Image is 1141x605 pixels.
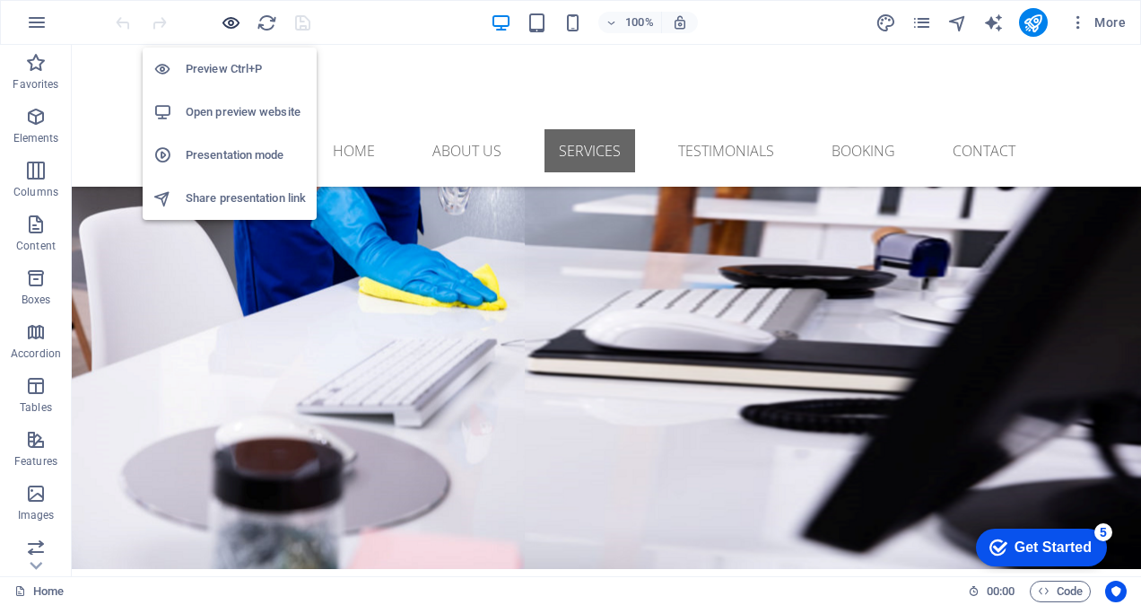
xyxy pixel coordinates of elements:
[186,101,306,123] h6: Open preview website
[598,12,662,33] button: 100%
[875,13,896,33] i: Design (Ctrl+Alt+Y)
[13,131,59,145] p: Elements
[1062,8,1133,37] button: More
[1030,581,1091,602] button: Code
[1023,13,1043,33] i: Publish
[947,13,968,33] i: Navigator
[987,581,1015,602] span: 00 00
[186,188,306,209] h6: Share presentation link
[186,145,306,166] h6: Presentation mode
[875,12,897,33] button: design
[911,12,933,33] button: pages
[18,508,55,522] p: Images
[911,13,932,33] i: Pages (Ctrl+Alt+S)
[983,13,1004,33] i: AI Writer
[22,293,51,307] p: Boxes
[13,77,58,92] p: Favorites
[1105,581,1127,602] button: Usercentrics
[672,14,688,31] i: On resize automatically adjust zoom level to fit chosen device.
[968,581,1015,602] h6: Session time
[186,58,306,80] h6: Preview Ctrl+P
[14,581,64,602] a: Click to cancel selection. Double-click to open Pages
[983,12,1005,33] button: text_generator
[20,400,52,415] p: Tables
[256,12,277,33] button: reload
[1038,581,1083,602] span: Code
[11,346,61,361] p: Accordion
[947,12,969,33] button: navigator
[1069,13,1126,31] span: More
[13,185,58,199] p: Columns
[14,454,57,469] p: Features
[16,239,56,253] p: Content
[1019,8,1048,37] button: publish
[625,12,654,33] h6: 100%
[133,4,151,22] div: 5
[999,584,1002,598] span: :
[53,20,130,36] div: Get Started
[14,9,145,47] div: Get Started 5 items remaining, 0% complete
